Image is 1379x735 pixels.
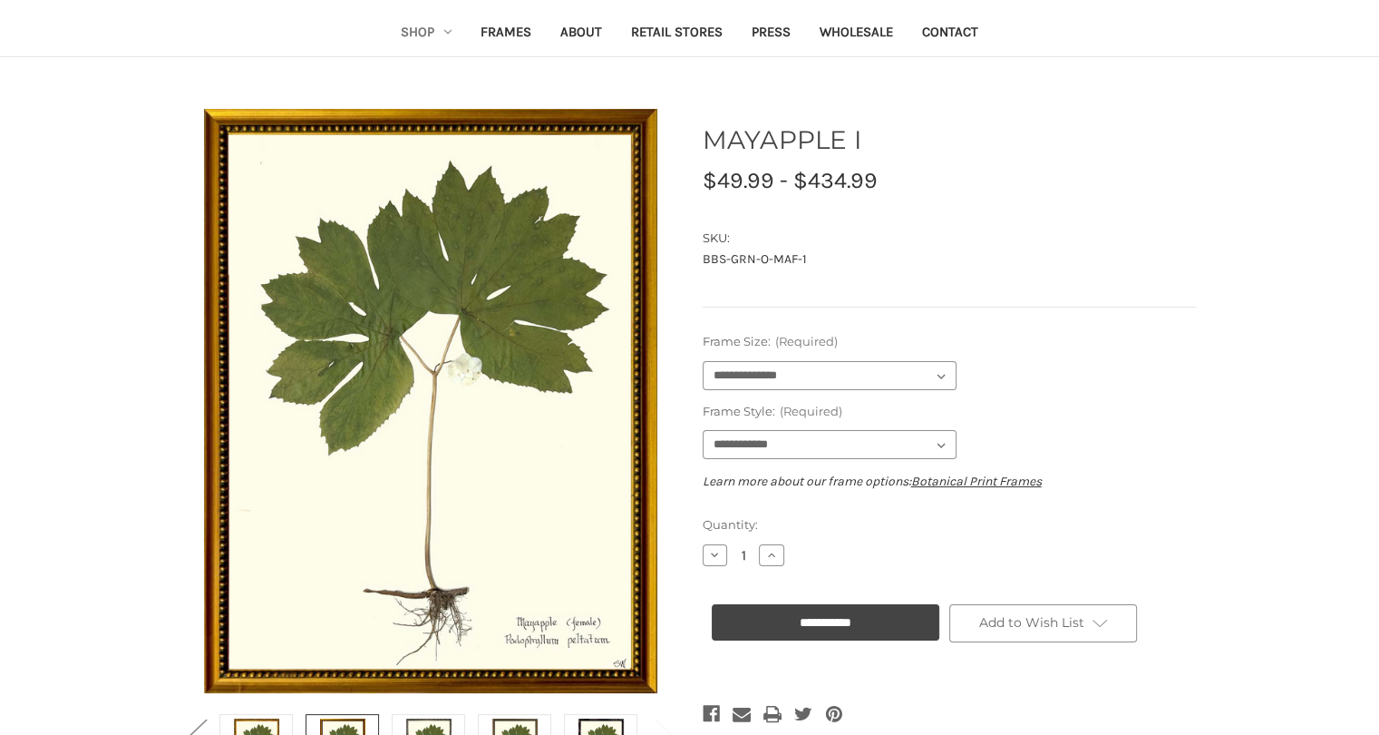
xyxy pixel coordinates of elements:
[204,102,657,700] img: Gold Bead Option 2 Frame
[805,12,908,56] a: Wholesale
[949,604,1138,642] a: Add to Wish List
[911,474,1042,489] a: Botanical Print Frames
[703,516,1196,534] label: Quantity:
[737,12,805,56] a: Press
[546,12,617,56] a: About
[703,250,1196,269] dd: BBS-GRN-O-MAF-1
[703,121,1196,159] h1: MAYAPPLE I
[703,167,878,193] span: $49.99 - $434.99
[703,333,1196,351] label: Frame Size:
[386,12,466,56] a: Shop
[978,614,1083,631] span: Add to Wish List
[763,701,782,727] a: Print
[703,230,1191,248] dt: SKU:
[703,403,1196,421] label: Frame Style:
[703,472,1196,491] p: Learn more about our frame options:
[774,334,837,348] small: (Required)
[617,12,737,56] a: Retail Stores
[779,404,841,418] small: (Required)
[466,12,546,56] a: Frames
[908,12,993,56] a: Contact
